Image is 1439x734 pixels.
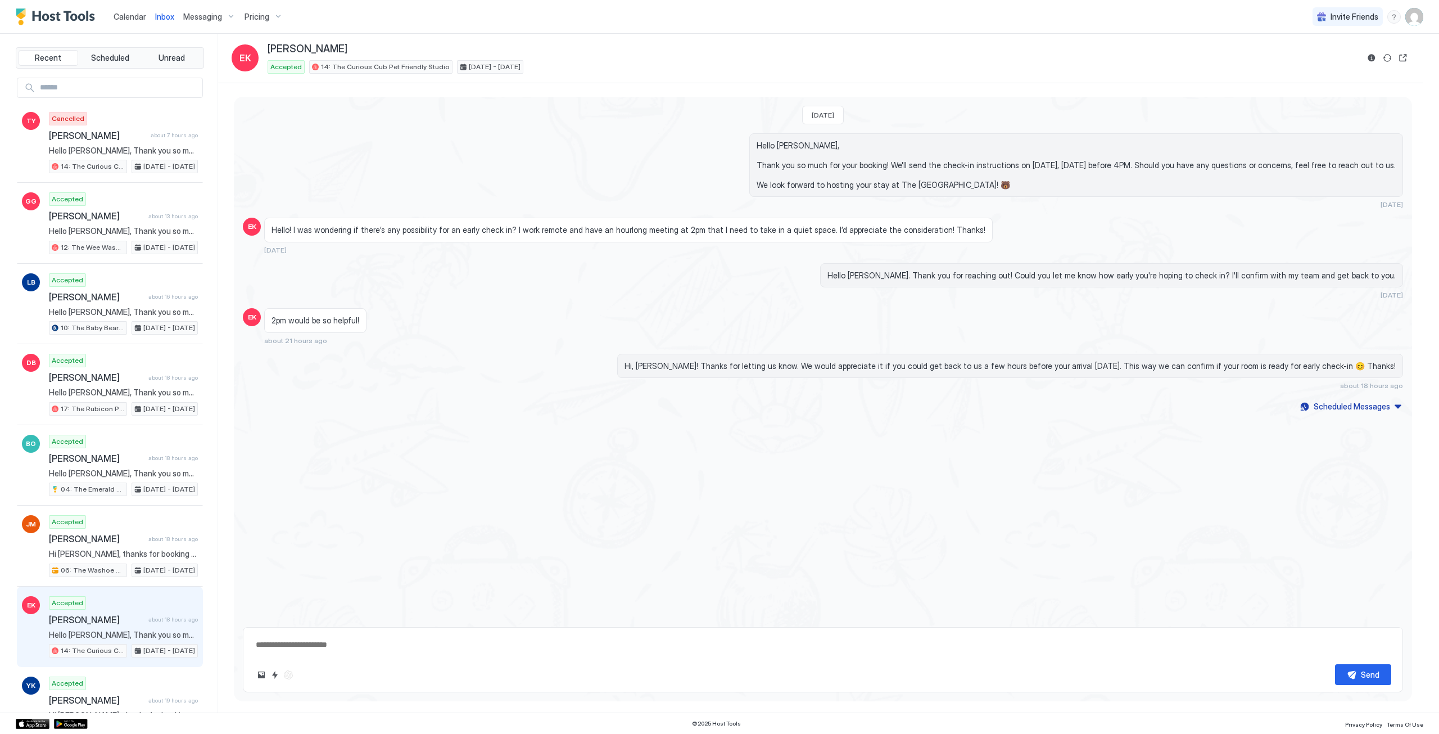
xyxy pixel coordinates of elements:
[27,600,35,610] span: EK
[1314,400,1390,412] div: Scheduled Messages
[148,616,198,623] span: about 18 hours ago
[49,695,144,706] span: [PERSON_NAME]
[255,668,268,682] button: Upload image
[155,11,174,22] a: Inbox
[239,51,251,65] span: EK
[155,12,174,21] span: Inbox
[25,196,37,206] span: GG
[1387,10,1401,24] div: menu
[248,312,256,322] span: EK
[827,271,1396,281] span: Hello [PERSON_NAME]. Thank you for reaching out! Could you let me know how early you're hoping to...
[61,161,124,172] span: 14: The Curious Cub Pet Friendly Studio
[52,194,83,204] span: Accepted
[148,535,198,543] span: about 18 hours ago
[91,53,129,63] span: Scheduled
[143,404,195,414] span: [DATE] - [DATE]
[143,323,195,333] span: [DATE] - [DATE]
[1340,381,1403,390] span: about 18 hours ago
[49,372,144,383] span: [PERSON_NAME]
[1345,718,1382,730] a: Privacy Policy
[248,222,256,232] span: EK
[1361,669,1379,681] div: Send
[159,53,185,63] span: Unread
[16,8,100,25] a: Host Tools Logo
[49,210,144,222] span: [PERSON_NAME]
[321,62,450,72] span: 14: The Curious Cub Pet Friendly Studio
[80,50,140,66] button: Scheduled
[16,719,49,729] a: App Store
[1405,8,1423,26] div: User profile
[692,720,741,727] span: © 2025 Host Tools
[1387,718,1423,730] a: Terms Of Use
[143,161,195,172] span: [DATE] - [DATE]
[26,358,36,368] span: DB
[35,78,202,97] input: Input Field
[26,681,35,691] span: YK
[625,361,1396,371] span: Hi, [PERSON_NAME]! Thanks for letting us know. We would appreciate it if you could get back to us...
[143,565,195,575] span: [DATE] - [DATE]
[26,116,36,126] span: TY
[52,114,84,124] span: Cancelled
[49,146,198,156] span: Hello [PERSON_NAME], Thank you so much for your booking! We'll send the check-in instructions [DA...
[268,43,347,56] span: [PERSON_NAME]
[52,517,83,527] span: Accepted
[148,374,198,381] span: about 18 hours ago
[114,12,146,21] span: Calendar
[264,336,327,345] span: about 21 hours ago
[148,293,198,300] span: about 16 hours ago
[52,275,83,285] span: Accepted
[1365,51,1378,65] button: Reservation information
[16,47,204,69] div: tab-group
[271,225,985,235] span: Hello! I was wondering if there’s any possibility for an early check in? I work remote and have a...
[49,307,198,317] span: Hello [PERSON_NAME], Thank you so much for your booking! We'll send the check-in instructions on ...
[143,484,195,494] span: [DATE] - [DATE]
[52,678,83,688] span: Accepted
[49,453,144,464] span: [PERSON_NAME]
[52,598,83,608] span: Accepted
[49,710,198,721] span: Hi [PERSON_NAME], thanks for booking your stay with us! Details of your Booking: 📍 [STREET_ADDRES...
[52,355,83,366] span: Accepted
[143,646,195,656] span: [DATE] - [DATE]
[1396,51,1410,65] button: Open reservation
[19,50,78,66] button: Recent
[27,277,35,287] span: LB
[54,719,88,729] a: Google Play Store
[1335,664,1391,685] button: Send
[61,484,124,494] span: 04: The Emerald Bay Pet Friendly Studio
[1331,12,1378,22] span: Invite Friends
[49,226,198,236] span: Hello [PERSON_NAME], Thank you so much for your booking! We'll send the check-in instructions [DA...
[49,549,198,559] span: Hi [PERSON_NAME], thanks for booking your stay with us! Details of your Booking: 📍 [STREET_ADDRES...
[148,213,198,220] span: about 13 hours ago
[812,111,834,119] span: [DATE]
[49,130,146,141] span: [PERSON_NAME]
[264,246,287,254] span: [DATE]
[114,11,146,22] a: Calendar
[245,12,269,22] span: Pricing
[271,316,359,326] span: 2pm would be so helpful!
[52,436,83,447] span: Accepted
[148,454,198,462] span: about 18 hours ago
[49,291,144,303] span: [PERSON_NAME]
[270,62,302,72] span: Accepted
[35,53,61,63] span: Recent
[61,323,124,333] span: 10: The Baby Bear Pet Friendly Studio
[49,533,144,544] span: [PERSON_NAME]
[49,469,198,479] span: Hello [PERSON_NAME], Thank you so much for your booking! We'll send the check-in instructions [DA...
[151,132,198,139] span: about 7 hours ago
[757,141,1396,190] span: Hello [PERSON_NAME], Thank you so much for your booking! We'll send the check-in instructions on ...
[49,630,198,640] span: Hello [PERSON_NAME], Thank you so much for your booking! We'll send the check-in instructions on ...
[143,242,195,253] span: [DATE] - [DATE]
[61,404,124,414] span: 17: The Rubicon Pet Friendly Studio
[1381,200,1403,209] span: [DATE]
[268,668,282,682] button: Quick reply
[1381,51,1394,65] button: Sync reservation
[61,646,124,656] span: 14: The Curious Cub Pet Friendly Studio
[183,12,222,22] span: Messaging
[142,50,201,66] button: Unread
[26,519,36,529] span: JM
[469,62,521,72] span: [DATE] - [DATE]
[148,697,198,704] span: about 19 hours ago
